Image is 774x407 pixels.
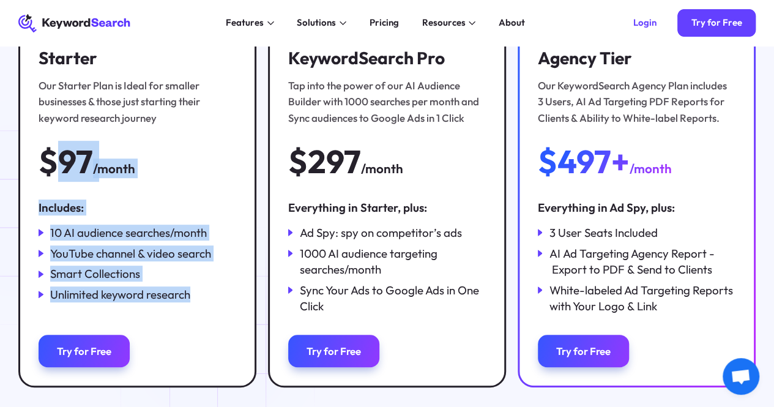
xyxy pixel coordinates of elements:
div: $297 [288,144,361,179]
div: Everything in Starter, plus: [288,200,486,215]
div: /month [93,159,135,178]
div: White-labeled Ad Targeting Reports with Your Logo & Link [549,282,735,315]
div: Includes: [39,200,236,215]
div: Pricing [370,16,399,30]
a: About [492,14,532,32]
div: Open chat [723,358,759,395]
div: Our KeywordSearch Agency Plan includes 3 Users, AI Ad Targeting PDF Reports for Clients & Ability... [538,78,731,126]
div: 1000 AI audience targeting searches/month [300,245,486,278]
div: Smart Collections [50,266,140,282]
div: Try for Free [691,17,742,29]
div: $497+ [538,144,630,179]
div: Try for Free [57,345,111,357]
div: Ad Spy: spy on competitor’s ads [300,225,462,241]
div: Login [633,17,657,29]
h3: Agency Tier [538,48,731,68]
div: Unlimited keyword research [50,286,190,302]
a: Try for Free [538,335,629,367]
div: /month [361,159,403,178]
a: Pricing [363,14,406,32]
div: /month [630,159,672,178]
div: Solutions [297,16,336,30]
div: Everything in Ad Spy, plus: [538,200,735,215]
a: Try for Free [39,335,130,367]
div: Features [226,16,264,30]
div: 10 AI audience searches/month [50,225,207,241]
div: Resources [422,16,465,30]
h3: KeywordSearch Pro [288,48,482,68]
a: Try for Free [677,9,756,37]
div: Tap into the power of our AI Audience Builder with 1000 searches per month and Sync audiences to ... [288,78,482,126]
div: Sync Your Ads to Google Ads in One Click [300,282,486,315]
div: 3 User Seats Included [549,225,658,241]
div: AI Ad Targeting Agency Report - Export to PDF & Send to Clients [549,245,735,278]
div: About [499,16,525,30]
h3: Starter [39,48,232,68]
div: Try for Free [307,345,361,357]
div: Try for Free [556,345,611,357]
div: YouTube channel & video search [50,245,211,261]
a: Try for Free [288,335,379,367]
div: $97 [39,144,93,179]
div: Our Starter Plan is Ideal for smaller businesses & those just starting their keyword research jou... [39,78,232,126]
a: Login [620,9,671,37]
